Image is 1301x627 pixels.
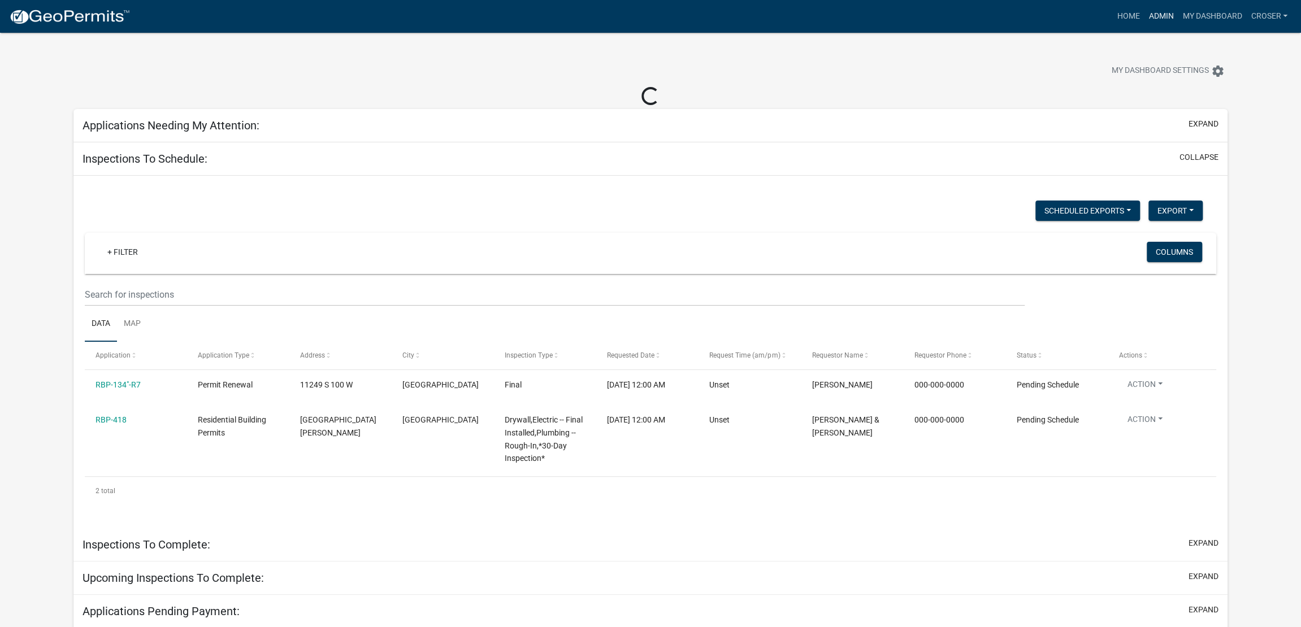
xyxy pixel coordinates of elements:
[1016,415,1078,424] span: Pending Schedule
[187,342,289,369] datatable-header-cell: Application Type
[1103,60,1234,82] button: My Dashboard Settingssettings
[85,306,117,342] a: Data
[1148,201,1203,221] button: Export
[198,351,249,359] span: Application Type
[1108,342,1210,369] datatable-header-cell: Actions
[1118,413,1172,430] button: Action
[198,415,266,437] span: Residential Building Permits
[1016,380,1078,389] span: Pending Schedule
[1189,604,1218,616] button: expand
[83,152,207,166] h5: Inspections To Schedule:
[596,342,699,369] datatable-header-cell: Requested Date
[1118,351,1142,359] span: Actions
[300,380,353,389] span: 11249 S 100 W
[96,351,131,359] span: Application
[607,380,665,389] span: 06/17/2025, 12:00 AM
[699,342,801,369] datatable-header-cell: Request Time (am/pm)
[914,380,964,389] span: 000-000-0000
[1035,201,1140,221] button: Scheduled Exports
[709,351,780,359] span: Request Time (am/pm)
[83,604,240,618] h5: Applications Pending Payment:
[1189,571,1218,582] button: expand
[289,342,392,369] datatable-header-cell: Address
[83,571,264,585] h5: Upcoming Inspections To Complete:
[83,538,210,551] h5: Inspections To Complete:
[83,119,259,132] h5: Applications Needing My Attention:
[117,306,148,342] a: Map
[392,342,494,369] datatable-header-cell: City
[505,415,583,463] span: Drywall,Electric -- Final Installed,Plumbing -- Rough-In,*30-Day Inspection*
[1246,6,1292,27] a: croser
[505,351,553,359] span: Inspection Type
[914,351,966,359] span: Requestor Phone
[1147,242,1202,262] button: Columns
[607,351,654,359] span: Requested Date
[85,283,1025,306] input: Search for inspections
[1178,6,1246,27] a: My Dashboard
[607,415,665,424] span: 08/28/2025, 12:00 AM
[812,380,872,389] span: Corey
[1211,64,1225,78] i: settings
[709,415,730,424] span: Unset
[98,242,147,262] a: + Filter
[801,342,903,369] datatable-header-cell: Requestor Name
[903,342,1005,369] datatable-header-cell: Requestor Phone
[85,477,1216,505] div: 2 total
[198,380,253,389] span: Permit Renewal
[812,351,862,359] span: Requestor Name
[1189,118,1218,130] button: expand
[1112,64,1209,78] span: My Dashboard Settings
[709,380,730,389] span: Unset
[1144,6,1178,27] a: Admin
[494,342,596,369] datatable-header-cell: Inspection Type
[300,351,325,359] span: Address
[96,380,141,389] a: RBP-134"-R7
[402,380,479,389] span: Bunker Hill
[1179,151,1218,163] button: collapse
[300,415,376,437] span: N GLEN COVE Dr
[402,415,479,424] span: PERU
[85,342,187,369] datatable-header-cell: Application
[1189,537,1218,549] button: expand
[96,415,127,424] a: RBP-418
[812,415,879,437] span: Matt & Nancy Miller
[1118,378,1172,395] button: Action
[505,380,522,389] span: Final
[914,415,964,424] span: 000-000-0000
[1016,351,1036,359] span: Status
[1112,6,1144,27] a: Home
[402,351,414,359] span: City
[73,176,1228,528] div: collapse
[1005,342,1108,369] datatable-header-cell: Status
